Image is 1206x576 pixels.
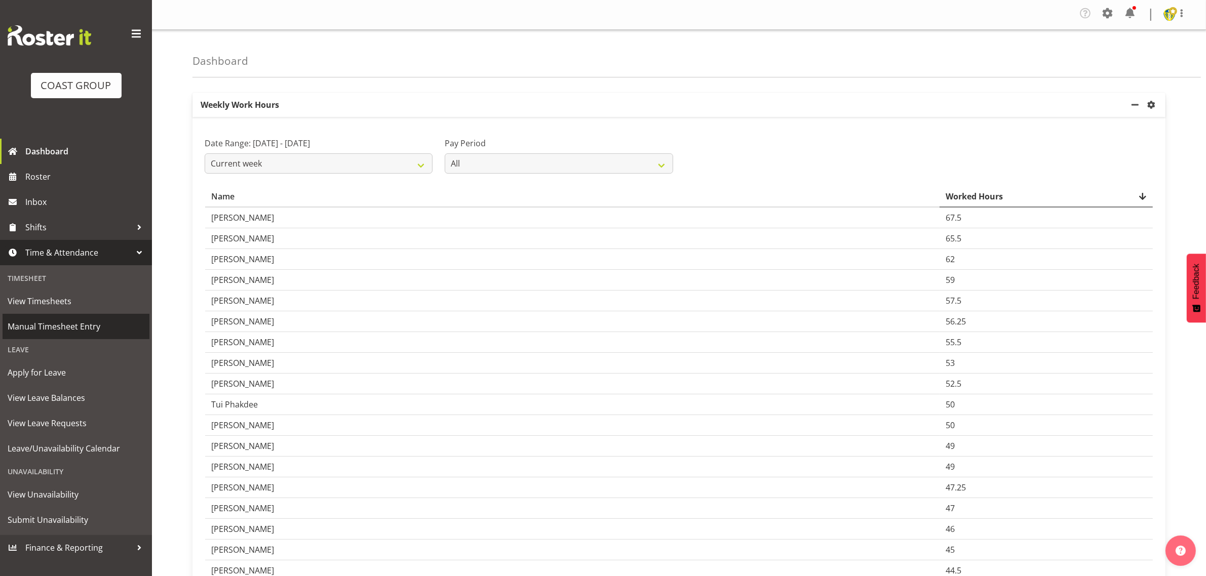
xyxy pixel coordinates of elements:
[1163,9,1176,21] img: kelly-butterill2f38e4a8002229d690527b448ac08cee.png
[3,482,149,507] a: View Unavailability
[946,503,955,514] span: 47
[205,353,940,374] td: [PERSON_NAME]
[946,357,955,368] span: 53
[946,212,961,223] span: 67.5
[8,365,144,380] span: Apply for Leave
[1187,254,1206,322] button: Feedback - Show survey
[205,394,940,415] td: Tui Phakdee
[205,436,940,457] td: [PERSON_NAME]
[205,311,940,332] td: [PERSON_NAME]
[205,457,940,477] td: [PERSON_NAME]
[946,544,955,555] span: 45
[3,507,149,532] a: Submit Unavailability
[1145,99,1161,111] a: settings
[946,254,955,265] span: 62
[205,498,940,519] td: [PERSON_NAME]
[211,190,933,202] div: Name
[8,416,144,431] span: View Leave Requests
[205,477,940,498] td: [PERSON_NAME]
[8,294,144,309] span: View Timesheets
[205,519,940,540] td: [PERSON_NAME]
[946,274,955,285] span: 59
[205,291,940,311] td: [PERSON_NAME]
[25,220,132,235] span: Shifts
[3,436,149,461] a: Leave/Unavailability Calendar
[946,482,966,493] span: 47.25
[3,360,149,385] a: Apply for Leave
[205,249,940,270] td: [PERSON_NAME]
[25,144,147,159] span: Dashboard
[205,332,940,353] td: [PERSON_NAME]
[25,194,147,210] span: Inbox
[205,270,940,291] td: [PERSON_NAME]
[205,415,940,436] td: [PERSON_NAME]
[25,169,147,184] span: Roster
[1129,93,1145,117] a: minimize
[8,487,144,502] span: View Unavailability
[946,233,961,244] span: 65.5
[946,461,955,472] span: 49
[946,378,961,389] span: 52.5
[25,540,132,555] span: Finance & Reporting
[946,295,961,306] span: 57.5
[205,374,940,394] td: [PERSON_NAME]
[946,440,955,451] span: 49
[946,190,1147,202] div: Worked Hours
[445,137,673,149] label: Pay Period
[41,78,111,93] div: COAST GROUP
[8,319,144,334] span: Manual Timesheet Entry
[8,25,91,46] img: Rosterit website logo
[25,245,132,260] span: Time & Attendance
[3,289,149,314] a: View Timesheets
[946,565,961,576] span: 44.5
[192,55,248,67] h4: Dashboard
[1192,264,1201,299] span: Feedback
[946,399,955,410] span: 50
[3,461,149,482] div: Unavailability
[3,268,149,289] div: Timesheet
[1176,546,1186,556] img: help-xxl-2.png
[205,540,940,560] td: [PERSON_NAME]
[946,523,955,534] span: 46
[8,441,144,456] span: Leave/Unavailability Calendar
[3,314,149,339] a: Manual Timesheet Entry
[3,339,149,360] div: Leave
[8,512,144,527] span: Submit Unavailability
[946,420,955,431] span: 50
[205,208,940,228] td: [PERSON_NAME]
[8,390,144,405] span: View Leave Balances
[946,316,966,327] span: 56.25
[3,410,149,436] a: View Leave Requests
[192,93,1129,117] p: Weekly Work Hours
[205,137,433,149] label: Date Range: [DATE] - [DATE]
[3,385,149,410] a: View Leave Balances
[946,337,961,348] span: 55.5
[205,228,940,249] td: [PERSON_NAME]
